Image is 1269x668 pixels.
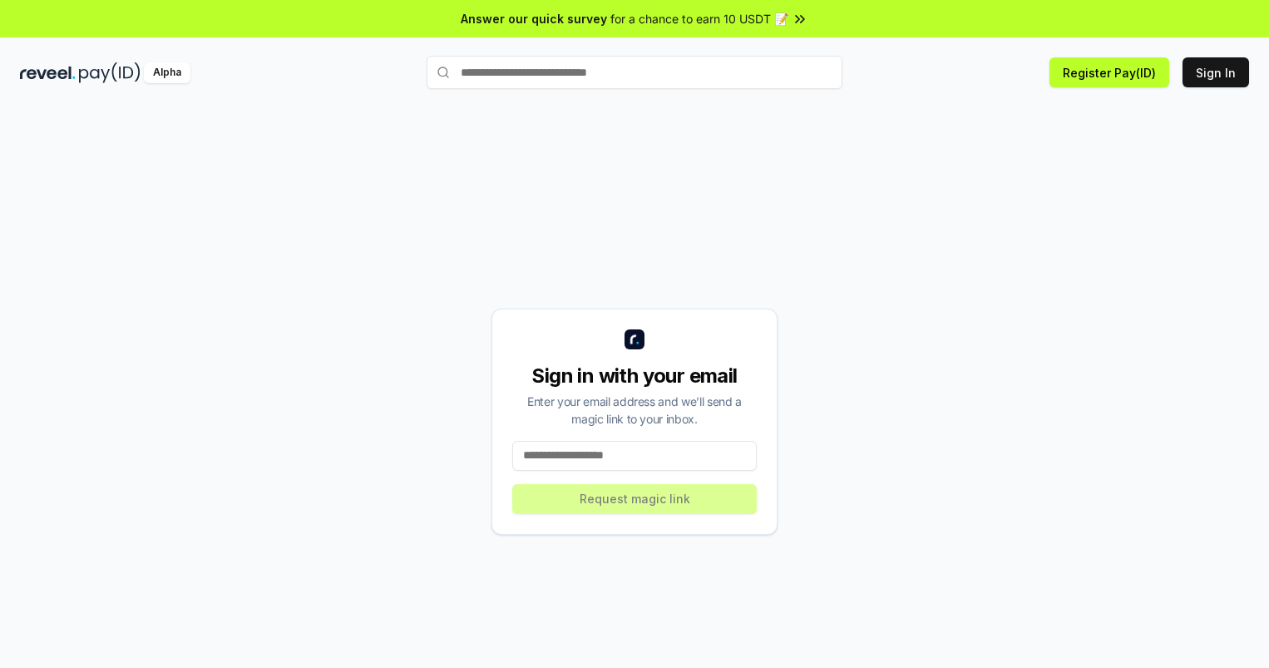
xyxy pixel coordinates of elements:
div: Alpha [144,62,190,83]
img: logo_small [625,329,644,349]
span: Answer our quick survey [461,10,607,27]
img: reveel_dark [20,62,76,83]
button: Register Pay(ID) [1049,57,1169,87]
img: pay_id [79,62,141,83]
div: Enter your email address and we’ll send a magic link to your inbox. [512,393,757,428]
span: for a chance to earn 10 USDT 📝 [610,10,788,27]
div: Sign in with your email [512,363,757,389]
button: Sign In [1183,57,1249,87]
